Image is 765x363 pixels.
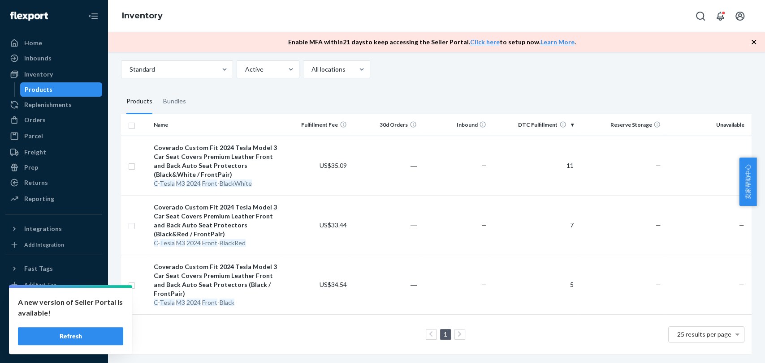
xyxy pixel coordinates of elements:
[442,330,449,338] a: Page 1 is your current page
[664,114,752,136] th: Unavailable
[160,239,175,247] em: Tesla
[350,195,420,255] td: ―
[577,114,665,136] th: Reserve Storage
[288,38,576,47] p: Enable MFA within 21 days to keep accessing the Seller Portal. to setup now. .
[154,299,158,306] em: C
[126,89,152,114] div: Products
[5,309,102,323] a: Talk to Support
[24,115,46,124] div: Orders
[281,114,351,136] th: Fulfillment Fee
[320,221,347,229] span: US$33.44
[470,38,500,46] a: Click here
[5,279,102,290] a: Add Fast Tag
[154,179,277,188] div: - -
[154,143,277,179] div: Coverado Custom Fit 2024 Tesla Model 3 Car Seat Covers Premium Leather Front and Back Auto Seat P...
[481,281,486,288] span: —
[10,12,48,21] img: Flexport logo
[202,239,217,247] em: Front
[490,195,577,255] td: 7
[154,262,277,298] div: Coverado Custom Fit 2024 Tesla Model 3 Car Seat Covers Premium Leather Front and Back Auto Seat P...
[5,98,102,112] a: Replenishments
[490,114,577,136] th: DTC Fulfillment
[122,11,163,21] a: Inventory
[5,294,102,308] a: Settings
[420,114,490,136] th: Inbound
[18,327,123,345] button: Refresh
[5,160,102,175] a: Prep
[244,65,245,74] input: Active
[24,264,53,273] div: Fast Tags
[490,136,577,195] td: 11
[186,299,201,306] em: 2024
[320,162,347,169] span: US$35.09
[5,51,102,65] a: Inbounds
[24,148,46,157] div: Freight
[24,70,53,79] div: Inventory
[692,7,709,25] button: Open Search Box
[677,330,731,338] span: 25 results per page
[24,163,38,172] div: Prep
[150,114,281,136] th: Name
[154,203,277,239] div: Coverado Custom Fit 2024 Tesla Model 3 Car Seat Covers Premium Leather Front and Back Auto Seat P...
[5,239,102,250] a: Add Integration
[163,89,186,114] div: Bundles
[739,281,744,288] span: —
[5,192,102,206] a: Reporting
[24,241,64,248] div: Add Integration
[481,221,486,229] span: —
[220,179,252,187] em: BlackWhite
[160,179,175,187] em: Tesla
[220,299,234,306] em: Black
[5,145,102,159] a: Freight
[5,339,102,354] button: Give Feedback
[24,224,62,233] div: Integrations
[350,114,420,136] th: 30d Orders
[24,281,56,288] div: Add Fast Tag
[5,67,102,81] a: Inventory
[202,179,217,187] em: Front
[655,162,661,169] span: —
[24,194,54,203] div: Reporting
[220,239,246,247] em: BlackRed
[5,129,102,143] a: Parcel
[655,221,661,229] span: —
[311,65,311,74] input: All locations
[154,179,158,187] em: C
[350,136,420,195] td: ―
[154,239,277,248] div: - -
[5,113,102,127] a: Orders
[20,82,103,97] a: Products
[24,54,52,63] div: Inbounds
[350,255,420,314] td: ―
[24,38,42,47] div: Home
[320,281,347,288] span: US$34.54
[154,239,158,247] em: C
[176,299,185,306] em: M3
[5,222,102,236] button: Integrations
[5,175,102,190] a: Returns
[5,36,102,50] a: Home
[115,3,170,29] ol: breadcrumbs
[5,324,102,338] a: Help Center
[18,297,123,318] p: A new version of Seller Portal is available!
[739,221,744,229] span: —
[490,255,577,314] td: 5
[176,239,185,247] em: M3
[481,162,486,169] span: —
[5,261,102,276] button: Fast Tags
[186,239,201,247] em: 2024
[202,299,217,306] em: Front
[84,7,102,25] button: Close Navigation
[731,7,749,25] button: Open account menu
[540,38,575,46] a: Learn More
[24,132,43,141] div: Parcel
[176,179,185,187] em: M3
[739,158,756,206] button: 卖家帮助中心
[24,100,72,109] div: Replenishments
[655,281,661,288] span: —
[25,85,52,94] div: Products
[24,178,48,187] div: Returns
[186,179,201,187] em: 2024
